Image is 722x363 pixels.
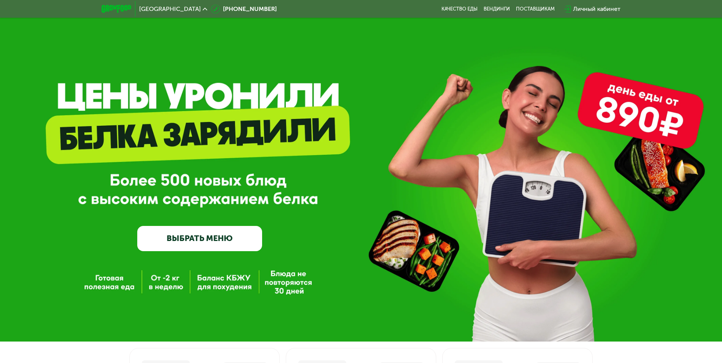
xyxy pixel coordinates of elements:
div: поставщикам [516,6,555,12]
span: [GEOGRAPHIC_DATA] [139,6,201,12]
a: Качество еды [441,6,478,12]
a: Вендинги [484,6,510,12]
div: Личный кабинет [573,5,620,14]
a: [PHONE_NUMBER] [211,5,277,14]
a: ВЫБРАТЬ МЕНЮ [137,226,262,251]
